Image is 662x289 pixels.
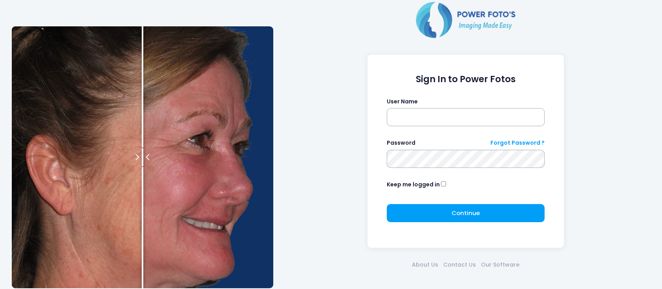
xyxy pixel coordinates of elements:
a: Our Software [478,261,522,269]
a: About Us [409,261,441,269]
a: Contact Us [441,261,478,269]
label: Keep me logged in [387,180,440,189]
label: User Name [387,98,418,106]
span: Continue [452,209,480,217]
button: Continue [387,204,545,222]
a: Forgot Password ? [490,139,545,147]
label: Password [387,139,415,147]
h1: Sign In to Power Fotos [387,74,545,85]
